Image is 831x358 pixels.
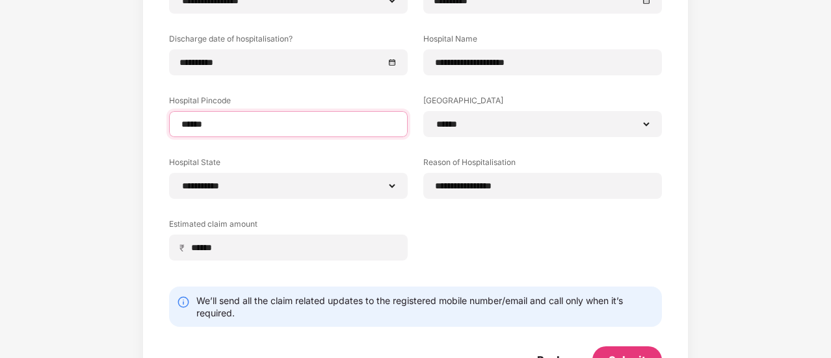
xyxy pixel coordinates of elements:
[177,296,190,309] img: svg+xml;base64,PHN2ZyBpZD0iSW5mby0yMHgyMCIgeG1sbnM9Imh0dHA6Ly93d3cudzMub3JnLzIwMDAvc3ZnIiB3aWR0aD...
[179,242,190,254] span: ₹
[423,157,662,173] label: Reason of Hospitalisation
[423,33,662,49] label: Hospital Name
[169,218,408,235] label: Estimated claim amount
[423,95,662,111] label: [GEOGRAPHIC_DATA]
[169,95,408,111] label: Hospital Pincode
[169,157,408,173] label: Hospital State
[196,294,654,319] div: We’ll send all the claim related updates to the registered mobile number/email and call only when...
[169,33,408,49] label: Discharge date of hospitalisation?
